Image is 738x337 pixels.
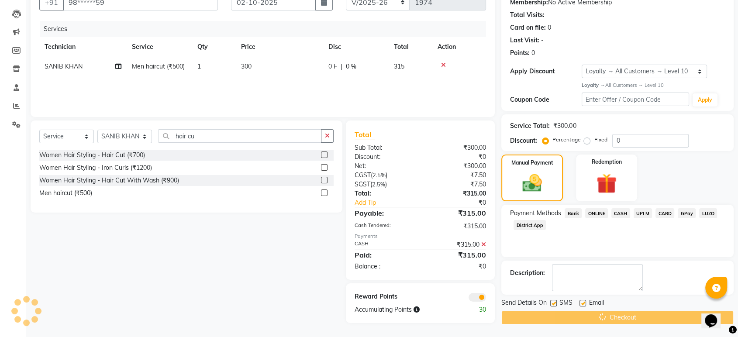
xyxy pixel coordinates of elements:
input: Search or Scan [159,129,321,143]
div: Service Total: [510,121,550,131]
div: ₹315.00 [421,250,493,260]
div: Balance : [348,262,421,271]
div: ₹315.00 [421,208,493,218]
th: Service [127,37,192,57]
div: ₹300.00 [421,162,493,171]
div: ₹0 [432,198,493,207]
div: Net: [348,162,421,171]
span: 315 [394,62,404,70]
div: ₹7.50 [421,171,493,180]
span: LUZO [699,208,717,218]
img: _cash.svg [516,172,548,194]
span: SMS [559,298,572,309]
div: Payable: [348,208,421,218]
span: Send Details On [501,298,547,309]
iframe: chat widget [701,302,729,328]
img: _gift.svg [590,171,623,196]
div: Women Hair Styling - Iron Curls (₹1200) [39,163,152,172]
div: ₹0 [421,152,493,162]
span: Email [589,298,604,309]
span: SANIB KHAN [45,62,83,70]
div: Discount: [348,152,421,162]
span: | [341,62,342,71]
div: Last Visit: [510,36,539,45]
div: CASH [348,240,421,249]
input: Enter Offer / Coupon Code [582,93,689,106]
label: Fixed [594,136,607,144]
div: Cash Tendered: [348,222,421,231]
span: District App [514,220,546,230]
div: ₹315.00 [421,240,493,249]
div: 0 [548,23,551,32]
th: Technician [39,37,127,57]
span: CGST [355,171,371,179]
label: Redemption [591,158,621,166]
span: 1 [197,62,201,70]
span: 2.5% [372,172,386,179]
div: Services [40,21,493,37]
span: ONLINE [585,208,608,218]
div: ₹315.00 [421,222,493,231]
div: All Customers → Level 10 [582,82,725,89]
span: Payment Methods [510,209,561,218]
span: SGST [355,180,370,188]
div: Women Hair Styling - Hair Cut With Wash (₹900) [39,176,179,185]
th: Total [389,37,432,57]
span: 0 F [328,62,337,71]
span: 0 % [346,62,356,71]
span: CASH [611,208,630,218]
div: 30 [456,305,493,314]
a: Add Tip [348,198,432,207]
label: Manual Payment [511,159,553,167]
div: Points: [510,48,530,58]
span: GPay [678,208,696,218]
div: Paid: [348,250,421,260]
div: Discount: [510,136,537,145]
span: UPI M [634,208,652,218]
span: Men haircut (₹500) [132,62,185,70]
div: Description: [510,268,545,278]
div: Sub Total: [348,143,421,152]
th: Price [236,37,323,57]
div: Payments [355,233,486,240]
span: 300 [241,62,252,70]
button: Apply [693,93,717,107]
div: ₹315.00 [421,189,493,198]
strong: Loyalty → [582,82,605,88]
div: Men haircut (₹500) [39,189,92,198]
span: 2.5% [372,181,385,188]
span: Total [355,130,375,139]
th: Disc [323,37,389,57]
th: Action [432,37,486,57]
div: Accumulating Points [348,305,457,314]
div: Card on file: [510,23,546,32]
div: ₹0 [421,262,493,271]
div: - [541,36,544,45]
div: ( ) [348,171,421,180]
span: CARD [655,208,674,218]
th: Qty [192,37,236,57]
div: Apply Discount [510,67,582,76]
div: Coupon Code [510,95,582,104]
span: Bank [565,208,582,218]
div: ₹300.00 [421,143,493,152]
div: 0 [531,48,535,58]
div: ( ) [348,180,421,189]
div: Reward Points [348,292,421,302]
div: ₹300.00 [553,121,576,131]
div: Total Visits: [510,10,545,20]
div: Women Hair Styling - Hair Cut (₹700) [39,151,145,160]
div: Total: [348,189,421,198]
div: ₹7.50 [421,180,493,189]
label: Percentage [552,136,580,144]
